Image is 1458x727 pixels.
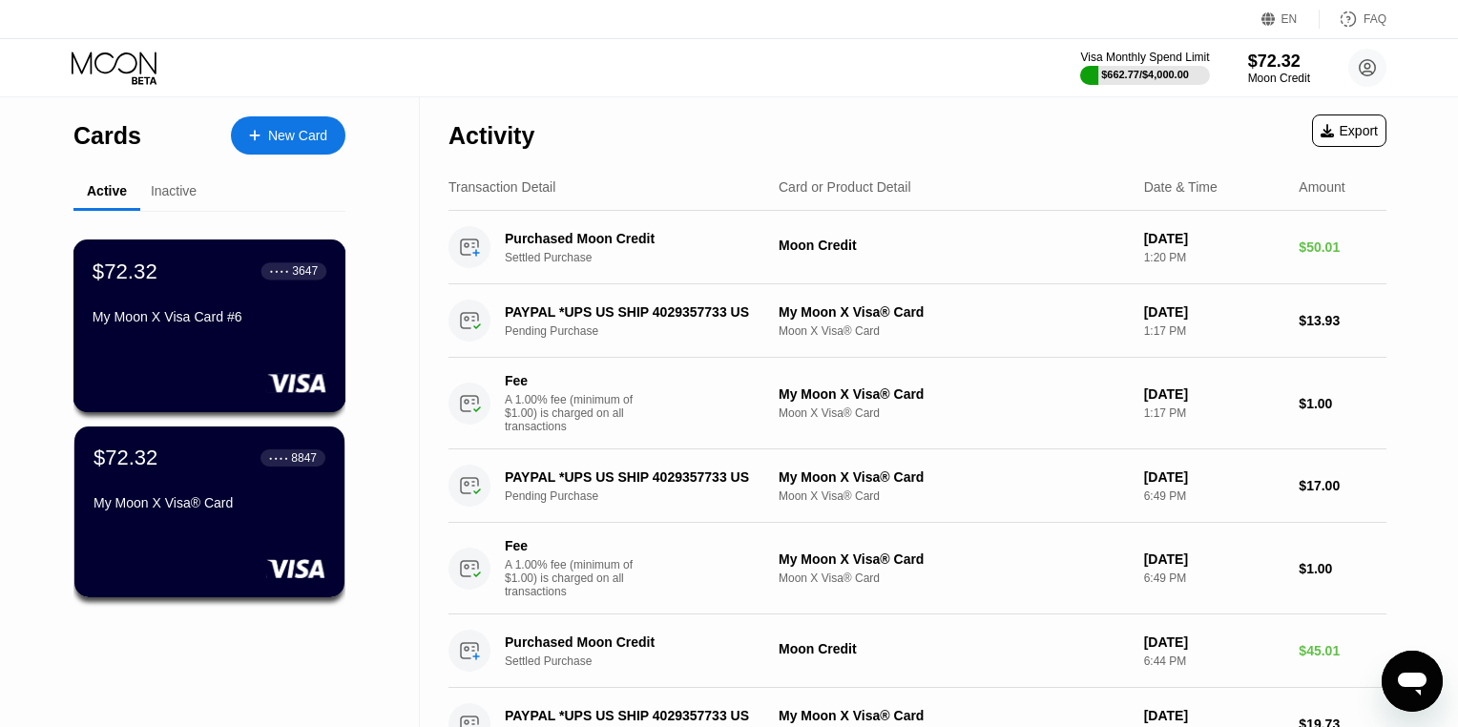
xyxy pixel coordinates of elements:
div: 6:49 PM [1144,489,1284,503]
div: Settled Purchase [505,654,788,668]
div: $72.32● ● ● ●3647My Moon X Visa Card #6 [74,240,344,411]
div: Activity [448,122,534,150]
div: $1.00 [1299,561,1386,576]
div: My Moon X Visa® Card [779,551,1129,567]
div: PAYPAL *UPS US SHIP 4029357733 USPending PurchaseMy Moon X Visa® CardMoon X Visa® Card[DATE]1:17 ... [448,284,1386,358]
div: 8847 [291,451,317,465]
div: Fee [505,373,638,388]
div: FAQ [1364,12,1386,26]
div: 1:20 PM [1144,251,1284,264]
div: New Card [231,116,345,155]
div: Amount [1299,179,1344,195]
div: 6:44 PM [1144,654,1284,668]
div: Purchased Moon CreditSettled PurchaseMoon Credit[DATE]1:20 PM$50.01 [448,211,1386,284]
iframe: Button to launch messaging window [1382,651,1443,712]
div: Purchased Moon CreditSettled PurchaseMoon Credit[DATE]6:44 PM$45.01 [448,614,1386,688]
div: Active [87,183,127,198]
div: [DATE] [1144,231,1284,246]
div: [DATE] [1144,708,1284,723]
div: 6:49 PM [1144,571,1284,585]
div: Export [1321,123,1378,138]
div: Export [1312,114,1386,147]
div: My Moon X Visa Card #6 [93,309,326,324]
div: Moon Credit [779,641,1129,656]
div: [DATE] [1144,386,1284,402]
div: Date & Time [1144,179,1218,195]
div: Moon X Visa® Card [779,406,1129,420]
div: $72.32Moon Credit [1248,52,1310,85]
div: Moon X Visa® Card [779,571,1129,585]
div: FeeA 1.00% fee (minimum of $1.00) is charged on all transactionsMy Moon X Visa® CardMoon X Visa® ... [448,358,1386,449]
div: $45.01 [1299,643,1386,658]
div: Purchased Moon Credit [505,634,768,650]
div: My Moon X Visa® Card [779,708,1129,723]
div: Visa Monthly Spend Limit [1080,51,1209,64]
div: PAYPAL *UPS US SHIP 4029357733 US [505,469,768,485]
div: EN [1281,12,1298,26]
div: Inactive [151,183,197,198]
div: $13.93 [1299,313,1386,328]
div: Moon Credit [779,238,1129,253]
div: PAYPAL *UPS US SHIP 4029357733 US [505,708,768,723]
div: $50.01 [1299,239,1386,255]
div: Moon Credit [1248,72,1310,85]
div: [DATE] [1144,551,1284,567]
div: Transaction Detail [448,179,555,195]
div: My Moon X Visa® Card [94,495,325,510]
div: [DATE] [1144,469,1284,485]
div: $72.32 [93,259,157,283]
div: Pending Purchase [505,324,788,338]
div: My Moon X Visa® Card [779,304,1129,320]
div: EN [1261,10,1320,29]
div: Pending Purchase [505,489,788,503]
div: Moon X Visa® Card [779,324,1129,338]
div: 1:17 PM [1144,324,1284,338]
div: A 1.00% fee (minimum of $1.00) is charged on all transactions [505,558,648,598]
div: Purchased Moon Credit [505,231,768,246]
div: $17.00 [1299,478,1386,493]
div: Fee [505,538,638,553]
div: PAYPAL *UPS US SHIP 4029357733 US [505,304,768,320]
div: FAQ [1320,10,1386,29]
div: Card or Product Detail [779,179,911,195]
div: A 1.00% fee (minimum of $1.00) is charged on all transactions [505,393,648,433]
div: $1.00 [1299,396,1386,411]
div: [DATE] [1144,304,1284,320]
div: ● ● ● ● [269,455,288,461]
div: 1:17 PM [1144,406,1284,420]
div: $72.32 [1248,52,1310,72]
div: Visa Monthly Spend Limit$662.77/$4,000.00 [1080,51,1209,85]
div: My Moon X Visa® Card [779,469,1129,485]
div: [DATE] [1144,634,1284,650]
div: FeeA 1.00% fee (minimum of $1.00) is charged on all transactionsMy Moon X Visa® CardMoon X Visa® ... [448,523,1386,614]
div: $72.32● ● ● ●8847My Moon X Visa® Card [74,426,344,597]
div: $72.32 [94,446,157,470]
div: Settled Purchase [505,251,788,264]
div: 3647 [292,264,318,278]
div: Moon X Visa® Card [779,489,1129,503]
div: Cards [73,122,141,150]
div: New Card [268,128,327,144]
div: $662.77 / $4,000.00 [1101,69,1189,80]
div: ● ● ● ● [270,268,289,274]
div: My Moon X Visa® Card [779,386,1129,402]
div: PAYPAL *UPS US SHIP 4029357733 USPending PurchaseMy Moon X Visa® CardMoon X Visa® Card[DATE]6:49 ... [448,449,1386,523]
